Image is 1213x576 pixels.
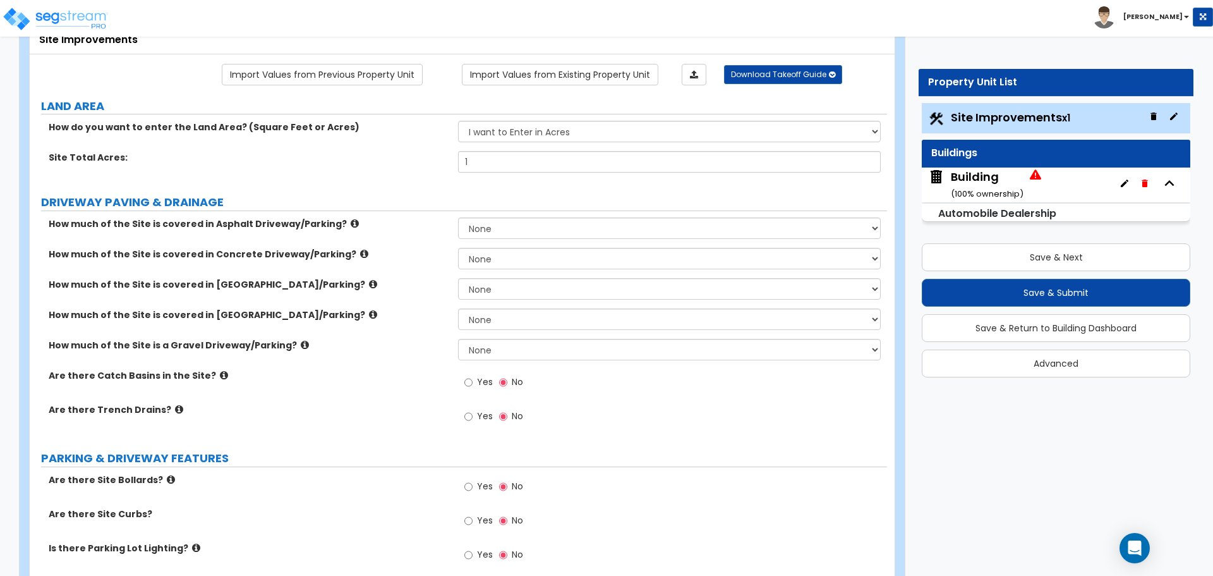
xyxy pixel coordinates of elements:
[464,410,473,424] input: Yes
[477,514,493,527] span: Yes
[464,514,473,528] input: Yes
[1062,111,1070,125] small: x1
[477,480,493,493] span: Yes
[49,248,449,260] label: How much of the Site is covered in Concrete Driveway/Parking?
[464,548,473,562] input: Yes
[41,450,887,467] label: PARKING & DRIVEWAY FEATURES
[49,151,449,164] label: Site Total Acres:
[499,548,507,562] input: No
[499,376,507,389] input: No
[49,542,449,555] label: Is there Parking Lot Lighting?
[731,69,826,80] span: Download Takeoff Guide
[928,75,1184,90] div: Property Unit List
[922,314,1190,342] button: Save & Return to Building Dashboard
[49,403,449,416] label: Are there Trench Drains?
[351,219,359,228] i: click for more info!
[724,65,842,84] button: Download Takeoff Guide
[1093,6,1115,28] img: avatar.png
[922,350,1190,377] button: Advanced
[369,310,377,319] i: click for more info!
[464,376,473,389] input: Yes
[951,109,1070,125] span: Site Improvements
[49,278,449,291] label: How much of the Site is covered in [GEOGRAPHIC_DATA]/Parking?
[49,339,449,352] label: How much of the Site is a Gravel Driveway/Parking?
[39,33,885,47] div: Site Improvements
[928,111,944,127] img: Construction.png
[931,146,1181,161] div: Buildings
[49,218,449,230] label: How much of the Site is covered in Asphalt Driveway/Parking?
[222,64,423,85] a: Import the dynamic attribute values from previous properties.
[938,206,1056,221] small: Automobile Dealership
[360,249,368,259] i: click for more info!
[499,514,507,528] input: No
[167,475,175,484] i: click for more info!
[477,410,493,422] span: Yes
[512,376,523,388] span: No
[499,480,507,494] input: No
[462,64,658,85] a: Import the dynamic attribute values from existing properties.
[477,376,493,388] span: Yes
[301,340,309,350] i: click for more info!
[682,64,706,85] a: Import the dynamic attributes value through Excel sheet
[1123,12,1183,21] b: [PERSON_NAME]
[922,279,1190,307] button: Save & Submit
[928,169,944,185] img: building.svg
[41,98,887,114] label: LAND AREA
[464,480,473,494] input: Yes
[951,188,1023,200] small: ( 100 % ownership)
[2,6,109,32] img: logo_pro_r.png
[512,410,523,422] span: No
[928,169,1041,201] span: Building
[922,243,1190,271] button: Save & Next
[951,169,1023,201] div: Building
[175,405,183,414] i: click for more info!
[477,548,493,561] span: Yes
[1119,533,1150,563] div: Open Intercom Messenger
[49,508,449,520] label: Are there Site Curbs?
[512,514,523,527] span: No
[49,309,449,321] label: How much of the Site is covered in [GEOGRAPHIC_DATA]/Parking?
[512,480,523,493] span: No
[192,543,200,553] i: click for more info!
[41,194,887,211] label: DRIVEWAY PAVING & DRAINAGE
[49,369,449,382] label: Are there Catch Basins in the Site?
[512,548,523,561] span: No
[220,371,228,380] i: click for more info!
[49,121,449,133] label: How do you want to enter the Land Area? (Square Feet or Acres)
[49,474,449,486] label: Are there Site Bollards?
[499,410,507,424] input: No
[369,279,377,289] i: click for more info!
